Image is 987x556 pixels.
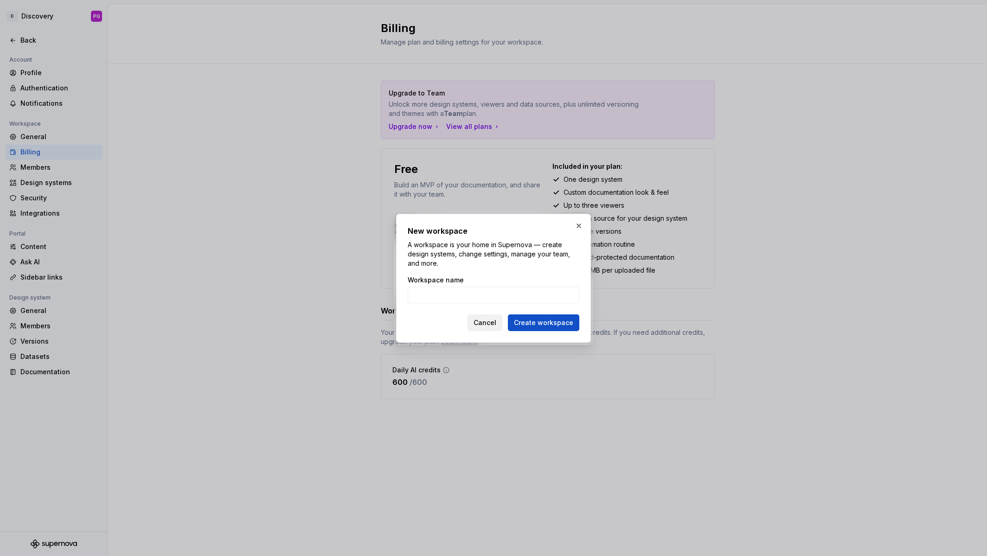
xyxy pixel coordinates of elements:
p: A workspace is your home in Supernova — create design systems, change settings, manage your team,... [408,240,579,268]
h2: New workspace [408,225,579,236]
label: Workspace name [408,275,464,285]
button: Cancel [468,314,502,331]
span: Cancel [474,318,496,327]
button: Create workspace [508,314,579,331]
span: Create workspace [514,318,573,327]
